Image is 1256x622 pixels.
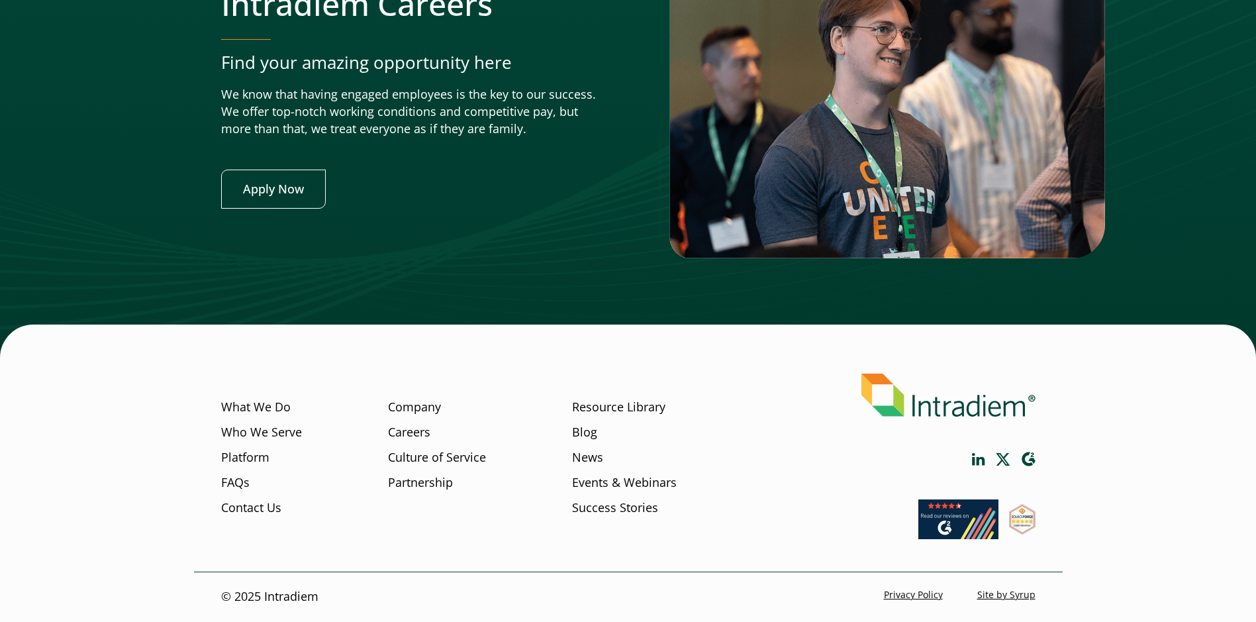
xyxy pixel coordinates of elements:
[572,399,665,416] a: Resource Library
[918,499,998,539] img: Read our reviews on G2
[221,86,601,138] p: We know that having engaged employees is the key to our success. We offer top-notch working condi...
[221,399,291,416] a: What We Do
[1009,504,1036,535] img: SourceForge User Reviews
[996,453,1010,466] a: Link opens in a new window
[388,449,486,466] a: Culture of Service
[221,170,326,209] a: Apply Now
[884,589,943,601] a: Privacy Policy
[221,449,269,466] a: Platform
[1009,522,1036,538] a: Link opens in a new window
[572,499,658,517] a: Success Stories
[861,374,1036,417] img: Intradiem
[1021,452,1036,467] a: Link opens in a new window
[388,399,441,416] a: Company
[977,589,1036,601] a: Site by Syrup
[221,50,601,75] p: Find your amazing opportunity here
[221,589,318,606] p: © 2025 Intradiem
[221,424,302,441] a: Who We Serve
[221,499,281,517] a: Contact Us
[388,424,430,441] a: Careers
[572,449,603,466] a: News
[972,453,985,466] a: Link opens in a new window
[572,424,597,441] a: Blog
[221,474,250,492] a: FAQs
[918,527,998,543] a: Link opens in a new window
[388,474,453,492] a: Partnership
[572,474,677,492] a: Events & Webinars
